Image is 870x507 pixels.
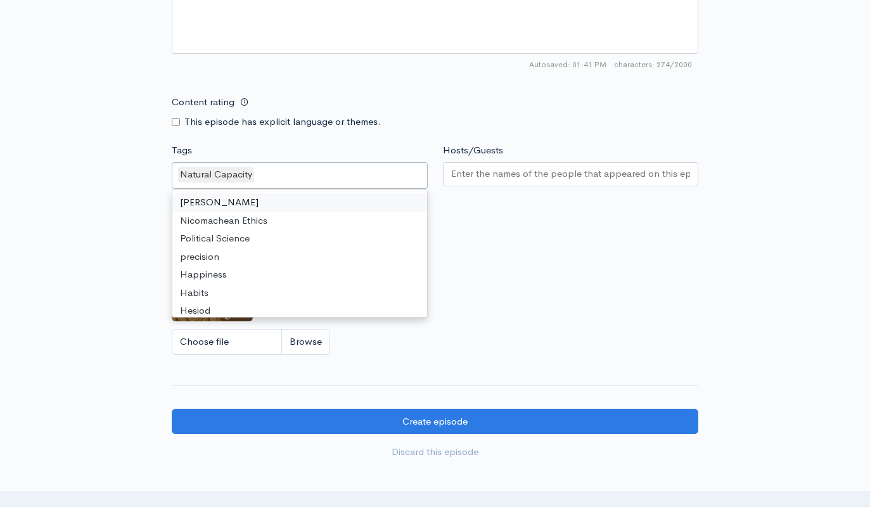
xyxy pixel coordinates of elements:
div: Natural Capacity [178,167,254,183]
div: Happiness [172,266,427,284]
small: If no artwork is selected your default podcast artwork will be used [172,223,698,236]
div: Habits [172,284,427,302]
div: Political Science [172,229,427,248]
div: precision [172,248,427,266]
label: This episode has explicit language or themes. [184,115,381,129]
label: Hosts/Guests [443,143,503,158]
label: Tags [172,143,192,158]
label: Content rating [172,89,234,115]
div: [PERSON_NAME] [172,193,427,212]
div: Nicomachean Ethics [172,212,427,230]
input: Enter the names of the people that appeared on this episode [451,167,691,181]
input: Create episode [172,409,698,435]
span: Autosaved: 01:41 PM [529,59,606,70]
a: Discard this episode [172,439,698,465]
div: Hesiod [172,302,427,320]
span: 274/2000 [614,59,692,70]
